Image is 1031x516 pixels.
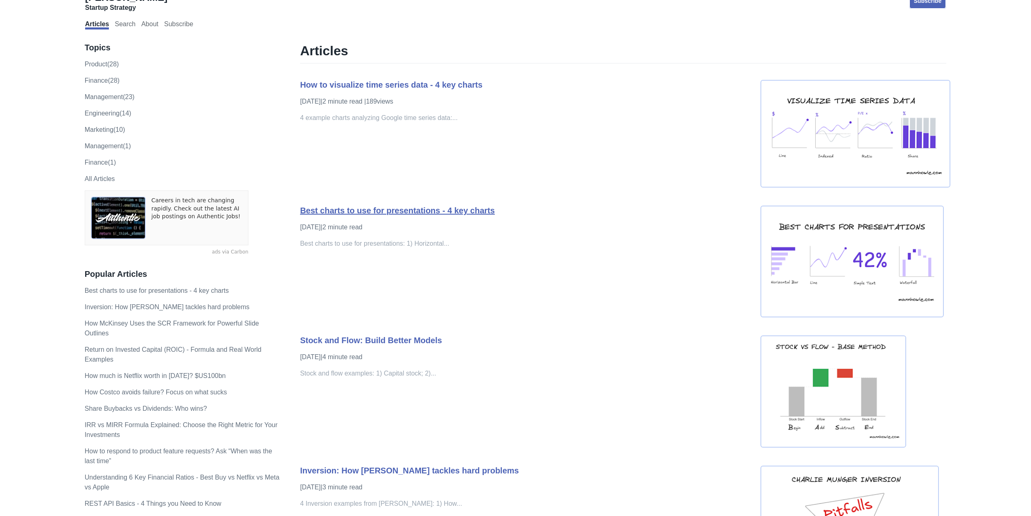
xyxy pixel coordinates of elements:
[85,346,262,363] a: Return on Invested Capital (ROIC) - Formula and Real World Examples
[85,43,283,53] h3: Topics
[85,320,259,337] a: How McKinsey Uses the SCR Framework for Powerful Slide Outlines
[85,249,248,256] a: ads via Carbon
[85,421,277,438] a: IRR vs MIRR Formula Explained: Choose the Right Metric for Your Investments
[85,474,280,491] a: Understanding 6 Key Financial Ratios - Best Buy vs Netflix vs Meta vs Apple
[85,303,250,310] a: Inversion: How [PERSON_NAME] tackles hard problems
[760,206,944,317] img: best chart presentaion
[760,335,906,448] img: stock and flow
[85,448,272,464] a: How to respond to product feature requests? Ask “When was the last time”
[300,466,519,475] a: Inversion: How [PERSON_NAME] tackles hard problems
[85,159,116,166] a: Finance(1)
[300,499,752,509] p: 4 Inversion examples from [PERSON_NAME]: 1) How...
[300,222,752,232] p: [DATE] | 2 minute read
[300,113,752,123] p: 4 example charts analyzing Google time series data:...
[300,336,442,345] a: Stock and Flow: Build Better Models
[151,197,242,239] a: Careers in tech are changing rapidly. Check out the latest AI job postings on Authentic Jobs!
[164,20,193,29] a: Subscribe
[85,4,167,12] div: Startup Strategy
[85,126,125,133] a: marketing(10)
[300,80,483,89] a: How to visualize time series data - 4 key charts
[85,389,227,396] a: How Costco avoids failure? Focus on what sucks
[300,206,495,215] a: Best charts to use for presentations - 4 key charts
[85,77,120,84] a: finance(28)
[300,43,946,63] h1: Articles
[115,20,135,29] a: Search
[85,372,226,379] a: How much is Netflix worth in [DATE]? $US100bn
[85,287,229,294] a: Best charts to use for presentations - 4 key charts
[85,269,283,279] h3: Popular Articles
[300,369,752,378] p: Stock and flow examples: 1) Capital stock; 2)...
[85,143,131,149] a: Management(1)
[300,239,752,249] p: Best charts to use for presentations: 1) Horizontal...
[300,482,752,492] p: [DATE] | 3 minute read
[85,20,109,29] a: Articles
[85,93,135,100] a: management(23)
[760,80,950,188] img: time-series
[85,110,131,117] a: engineering(14)
[85,61,119,68] a: product(28)
[85,175,115,182] a: All Articles
[300,352,752,362] p: [DATE] | 4 minute read
[85,405,207,412] a: Share Buybacks vs Dividends: Who wins?
[85,500,221,507] a: REST API Basics - 4 Things you Need to Know
[91,197,146,239] img: ads via Carbon
[364,98,393,105] span: | 189 views
[141,20,158,29] a: About
[300,97,752,106] p: [DATE] | 2 minute read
